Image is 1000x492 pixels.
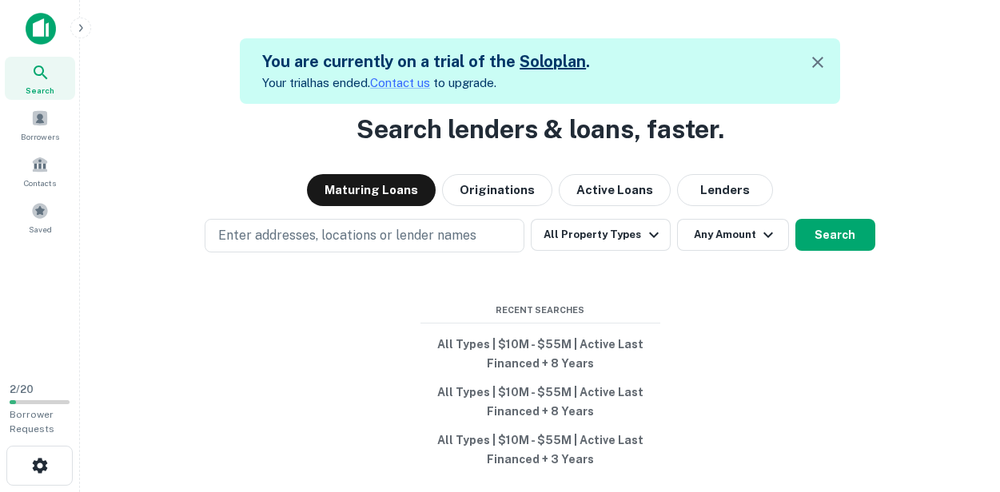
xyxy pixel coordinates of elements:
[677,174,773,206] button: Lenders
[21,130,59,143] span: Borrowers
[5,57,75,100] a: Search
[10,383,34,395] span: 2 / 20
[442,174,552,206] button: Originations
[677,219,789,251] button: Any Amount
[420,330,660,378] button: All Types | $10M - $55M | Active Last Financed + 8 Years
[26,84,54,97] span: Search
[420,304,660,317] span: Recent Searches
[357,110,724,149] h3: Search lenders & loans, faster.
[795,219,875,251] button: Search
[24,177,56,189] span: Contacts
[10,409,54,434] span: Borrower Requests
[920,364,1000,441] iframe: Chat Widget
[218,226,476,245] p: Enter addresses, locations or lender names
[5,103,75,146] a: Borrowers
[205,219,524,252] button: Enter addresses, locations or lender names
[29,223,52,236] span: Saved
[370,76,430,89] a: Contact us
[420,426,660,474] button: All Types | $10M - $55M | Active Last Financed + 3 Years
[262,50,590,73] h5: You are currently on a trial of the .
[559,174,671,206] button: Active Loans
[420,378,660,426] button: All Types | $10M - $55M | Active Last Financed + 8 Years
[262,73,590,93] p: Your trial has ended. to upgrade.
[531,219,670,251] button: All Property Types
[520,52,586,71] a: Soloplan
[26,13,56,45] img: capitalize-icon.png
[5,196,75,239] a: Saved
[5,149,75,192] a: Contacts
[307,174,436,206] button: Maturing Loans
